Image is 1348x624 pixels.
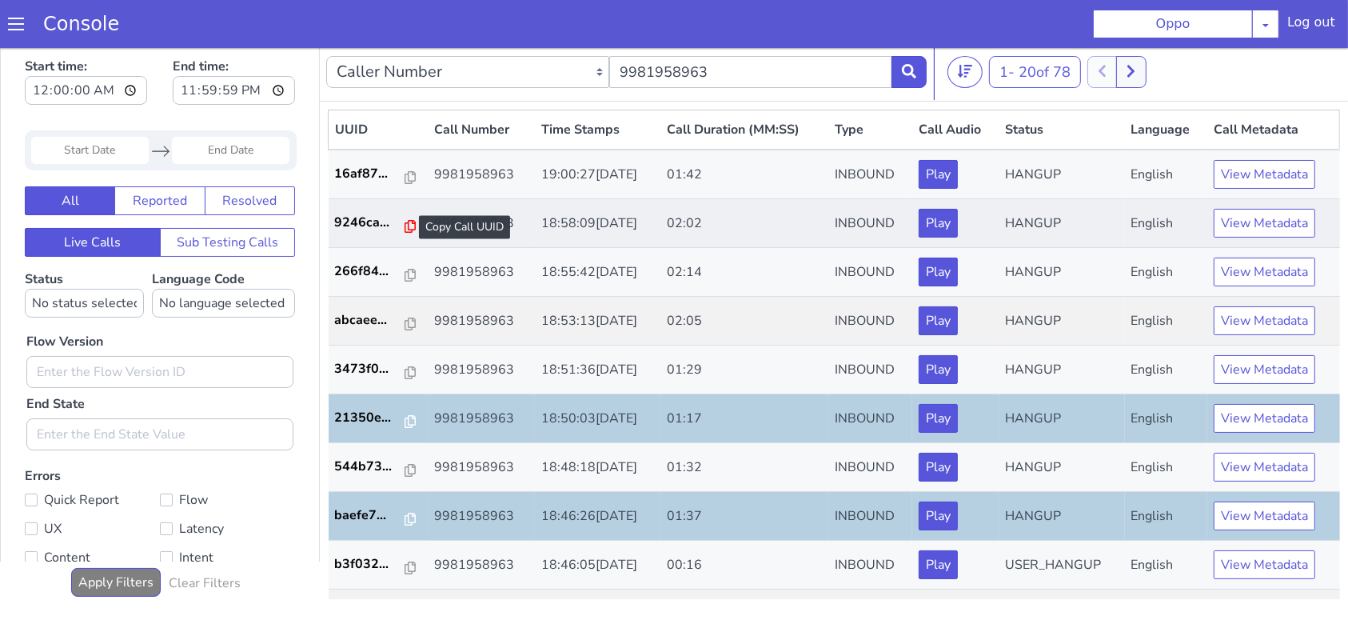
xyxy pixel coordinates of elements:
button: Play [919,507,958,536]
label: Flow Version [26,289,103,308]
button: Apply Filters [71,525,161,554]
td: English [1125,302,1208,351]
td: 18:48:18[DATE] [535,400,660,449]
button: View Metadata [1214,166,1315,194]
button: Play [919,166,958,194]
td: 9981958963 [428,351,535,400]
label: Intent [160,503,295,526]
button: Play [919,263,958,292]
input: End Date [172,94,289,121]
label: End State [26,351,85,370]
button: Play [919,458,958,487]
td: HANGUP [999,254,1125,302]
button: View Metadata [1214,361,1315,390]
td: 9981958963 [428,106,535,156]
a: baefe7... [335,462,422,482]
th: Time Stamps [535,67,660,107]
p: 266f84... [335,218,406,238]
td: 18:50:03[DATE] [535,351,660,400]
a: 3473f0... [335,316,422,335]
button: All [25,143,115,172]
td: 9981958963 [428,302,535,351]
td: HANGUP [999,156,1125,205]
h6: Clear Filters [169,533,241,548]
a: 9246ca... [335,170,422,189]
td: 18:51:36[DATE] [535,302,660,351]
td: English [1125,400,1208,449]
td: INBOUND [828,449,912,498]
a: 544b73... [335,414,422,433]
button: Play [919,312,958,341]
td: HANGUP [999,546,1125,595]
td: 9981958963 [428,449,535,498]
button: View Metadata [1214,507,1315,536]
td: English [1125,156,1208,205]
div: Log out [1294,25,1343,52]
label: Quick Report [25,446,160,468]
button: View Metadata [1214,214,1315,243]
td: INBOUND [828,351,912,400]
td: 01:37 [660,449,828,498]
td: INBOUND [828,302,912,351]
td: English [1125,449,1208,498]
td: INBOUND [828,156,912,205]
td: 19:00:27[DATE] [535,106,660,156]
button: Play [919,214,958,243]
label: End time: [173,9,295,66]
a: 16af87... [335,121,422,140]
a: 21350e... [335,365,422,384]
label: Flow [160,446,295,468]
button: 1- 20of 78 [989,13,1081,45]
td: INBOUND [828,546,912,595]
th: Language [1125,67,1208,107]
button: Play [919,361,958,390]
th: Status [999,67,1125,107]
p: b3f032... [335,511,406,530]
button: Resolved [205,143,295,172]
label: Status [25,227,144,274]
button: View Metadata [1214,458,1315,487]
td: 9981958963 [428,400,535,449]
td: HANGUP [999,351,1125,400]
th: Call Metadata [1207,67,1339,107]
input: Enter the End State Value [26,375,293,407]
a: 266f84... [335,218,422,238]
td: 18:43:54[DATE] [535,546,660,595]
span: 20 of 78 [1019,19,1071,38]
th: UUID [329,67,429,107]
td: English [1125,498,1208,546]
button: Reported [114,143,205,172]
input: Enter the Flow Version ID [26,313,293,345]
td: 9981958963 [428,498,535,546]
label: Latency [160,474,295,497]
td: 18:55:42[DATE] [535,205,660,254]
select: Status [25,246,144,274]
td: HANGUP [999,449,1125,498]
button: View Metadata [1214,117,1315,146]
button: Sub Testing Calls [160,185,296,214]
label: UX [25,474,160,497]
td: English [1125,254,1208,302]
td: 18:58:09[DATE] [535,156,660,205]
input: End time: [173,33,295,62]
td: 01:29 [660,302,828,351]
p: 9246ca... [335,170,406,189]
td: English [1125,205,1208,254]
p: 21350e... [335,365,406,384]
p: baefe7... [335,462,406,482]
p: 544b73... [335,414,406,433]
td: 00:16 [660,498,828,546]
td: HANGUP [999,205,1125,254]
td: INBOUND [828,400,912,449]
a: abcaee... [335,267,422,286]
td: 18:53:13[DATE] [535,254,660,302]
button: Play [919,410,958,438]
input: Start time: [25,33,147,62]
th: Call Duration (MM:SS) [660,67,828,107]
td: English [1125,351,1208,400]
select: Language Code [152,246,295,274]
td: 9981958963 [428,156,535,205]
td: USER_HANGUP [999,498,1125,546]
button: View Metadata [1214,312,1315,341]
button: View Metadata [1214,263,1315,292]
